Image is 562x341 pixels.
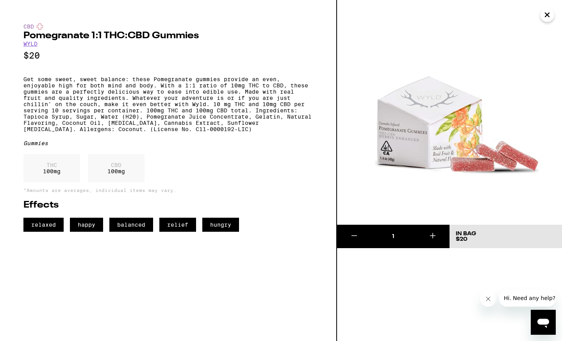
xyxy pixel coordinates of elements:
[37,23,43,30] img: cbdColor.svg
[23,188,313,193] p: *Amounts are averages, individual items may vary.
[43,162,61,168] p: THC
[456,236,467,242] span: $20
[109,218,153,232] span: balanced
[23,31,313,41] h2: Pomegranate 1:1 THC:CBD Gummies
[23,41,37,47] a: WYLD
[450,225,562,248] button: In Bag$20
[23,218,64,232] span: relaxed
[23,51,313,60] p: $20
[531,310,556,335] iframe: Button to launch messaging window
[107,162,125,168] p: CBD
[456,231,476,236] div: In Bag
[23,140,313,146] div: Gummies
[23,76,313,132] p: Get some sweet, sweet balance: these Pomegranate gummies provide an even, enjoyable high for both...
[480,291,496,307] iframe: Close message
[499,289,556,307] iframe: Message from company
[88,154,145,182] div: 100 mg
[23,154,80,182] div: 100 mg
[371,233,416,240] div: 1
[202,218,239,232] span: hungry
[159,218,196,232] span: relief
[23,201,313,210] h2: Effects
[70,218,103,232] span: happy
[540,8,554,22] button: Close
[23,23,313,30] div: CBD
